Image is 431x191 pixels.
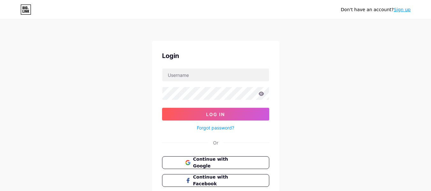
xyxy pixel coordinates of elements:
div: Login [162,51,269,61]
a: Sign up [394,7,411,12]
button: Continue with Google [162,156,269,169]
button: Log In [162,108,269,121]
input: Username [162,69,269,81]
span: Continue with Facebook [193,174,246,187]
span: Continue with Google [193,156,246,169]
div: Don't have an account? [341,6,411,13]
div: Or [213,139,218,146]
button: Continue with Facebook [162,174,269,187]
span: Log In [206,112,225,117]
a: Forgot password? [197,124,234,131]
